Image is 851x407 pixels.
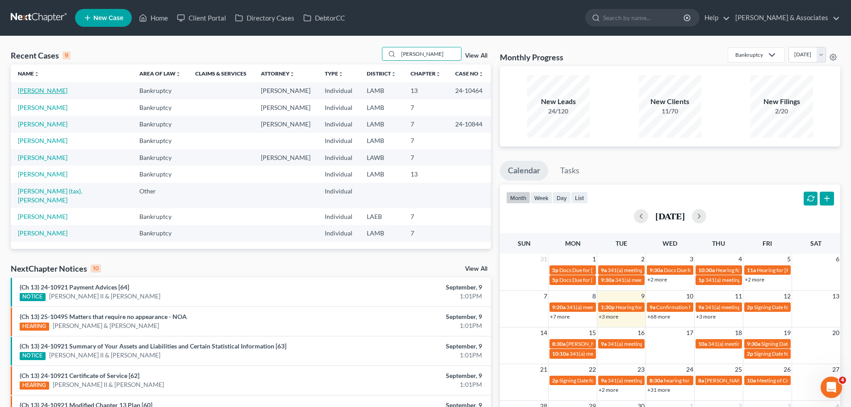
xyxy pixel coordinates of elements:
[53,321,159,330] a: [PERSON_NAME] & [PERSON_NAME]
[91,264,101,273] div: 10
[49,292,160,301] a: [PERSON_NAME] II & [PERSON_NAME]
[334,380,482,389] div: 1:01PM
[705,304,791,310] span: 341(a) meeting for [PERSON_NAME]
[20,372,139,379] a: (Ch 13) 24-10921 Certificate of Service [62]
[455,70,484,77] a: Case Nounfold_more
[403,99,448,116] td: 7
[831,364,840,375] span: 27
[831,291,840,302] span: 13
[603,9,685,26] input: Search by name...
[786,254,792,264] span: 5
[20,283,129,291] a: (Ch 13) 24-10921 Payment Advices [64]
[608,340,694,347] span: 341(a) meeting for [PERSON_NAME]
[734,364,743,375] span: 25
[318,183,360,208] td: Individual
[571,192,588,204] button: list
[559,267,633,273] span: Docs Due for [PERSON_NAME]
[539,364,548,375] span: 21
[20,313,187,320] a: (Ch 13) 25-10495 Matters that require no appearance - NOA
[552,304,566,310] span: 9:20a
[254,116,318,132] td: [PERSON_NAME]
[500,52,563,63] h3: Monthly Progress
[18,70,39,77] a: Nameunfold_more
[734,327,743,338] span: 18
[716,267,785,273] span: Hearing for [PERSON_NAME]
[132,208,188,225] td: Bankruptcy
[391,71,396,77] i: unfold_more
[360,99,403,116] td: LAMB
[783,327,792,338] span: 19
[318,166,360,182] td: Individual
[132,183,188,208] td: Other
[698,340,707,347] span: 10a
[18,229,67,237] a: [PERSON_NAME]
[63,51,71,59] div: 9
[20,293,46,301] div: NOTICE
[599,386,618,393] a: +2 more
[176,71,181,77] i: unfold_more
[18,120,67,128] a: [PERSON_NAME]
[132,166,188,182] td: Bankruptcy
[403,82,448,99] td: 13
[132,99,188,116] td: Bankruptcy
[254,82,318,99] td: [PERSON_NAME]
[685,327,694,338] span: 17
[650,304,655,310] span: 9a
[11,263,101,274] div: NextChapter Notices
[318,133,360,149] td: Individual
[700,10,730,26] a: Help
[616,304,685,310] span: Hearing for [PERSON_NAME]
[518,239,531,247] span: Sun
[18,137,67,144] a: [PERSON_NAME]
[738,254,743,264] span: 4
[664,377,733,384] span: hearing for [PERSON_NAME]
[318,99,360,116] td: Individual
[506,192,530,204] button: month
[601,377,607,384] span: 9a
[20,323,49,331] div: HEARING
[20,382,49,390] div: HEARING
[334,312,482,321] div: September, 9
[465,53,487,59] a: View All
[750,97,813,107] div: New Filings
[318,225,360,242] td: Individual
[591,291,597,302] span: 8
[591,254,597,264] span: 1
[601,304,615,310] span: 1:30p
[747,304,753,310] span: 2p
[747,340,760,347] span: 9:30a
[261,70,295,77] a: Attorneyunfold_more
[231,10,299,26] a: Directory Cases
[403,133,448,149] td: 7
[705,277,834,283] span: 341(a) meeting for [PERSON_NAME] [PERSON_NAME]
[318,116,360,132] td: Individual
[527,97,590,107] div: New Leads
[745,276,764,283] a: +2 more
[640,254,646,264] span: 2
[132,116,188,132] td: Bankruptcy
[403,149,448,166] td: 7
[360,133,403,149] td: LAMB
[696,313,716,320] a: +3 more
[639,97,701,107] div: New Clients
[552,340,566,347] span: 8:30a
[637,327,646,338] span: 16
[334,292,482,301] div: 1:01PM
[708,340,794,347] span: 341(a) meeting for [PERSON_NAME]
[747,377,756,384] span: 10a
[655,211,685,221] h2: [DATE]
[289,71,295,77] i: unfold_more
[360,82,403,99] td: LAMB
[539,327,548,338] span: 14
[835,254,840,264] span: 6
[49,351,160,360] a: [PERSON_NAME] II & [PERSON_NAME]
[698,377,704,384] span: 8a
[553,192,571,204] button: day
[552,267,558,273] span: 5p
[685,291,694,302] span: 10
[552,350,569,357] span: 10:10a
[34,71,39,77] i: unfold_more
[647,386,670,393] a: +31 more
[559,277,633,283] span: Docs Due for [PERSON_NAME]
[552,377,558,384] span: 2p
